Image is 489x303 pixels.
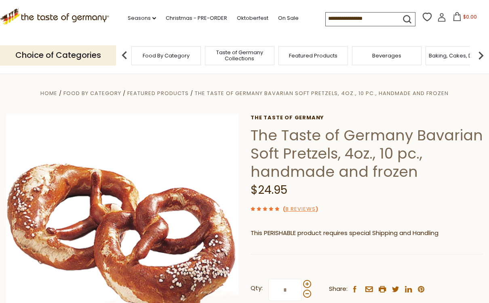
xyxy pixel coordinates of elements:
strong: Qty: [251,283,263,293]
a: 8 Reviews [285,205,316,214]
span: ( ) [283,205,318,213]
a: Christmas - PRE-ORDER [166,14,227,23]
a: Featured Products [127,89,189,97]
a: Featured Products [289,53,337,59]
button: $0.00 [448,12,482,24]
img: next arrow [473,47,489,64]
a: Taste of Germany Collections [207,49,272,61]
a: The Taste of Germany Bavarian Soft Pretzels, 4oz., 10 pc., handmade and frozen [195,89,449,97]
span: $24.95 [251,182,287,198]
a: Seasons [128,14,156,23]
a: Home [40,89,57,97]
a: On Sale [278,14,299,23]
a: Oktoberfest [237,14,268,23]
li: We will ship this product in heat-protective packaging and ice. [258,244,483,254]
span: $0.00 [463,13,477,20]
span: Share: [329,284,348,294]
a: Food By Category [63,89,121,97]
a: The Taste of Germany [251,114,483,121]
img: previous arrow [116,47,133,64]
h1: The Taste of Germany Bavarian Soft Pretzels, 4oz., 10 pc., handmade and frozen [251,126,483,181]
input: Qty: [268,279,301,301]
p: This PERISHABLE product requires special Shipping and Handling [251,228,483,238]
a: Beverages [372,53,401,59]
a: Food By Category [143,53,190,59]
